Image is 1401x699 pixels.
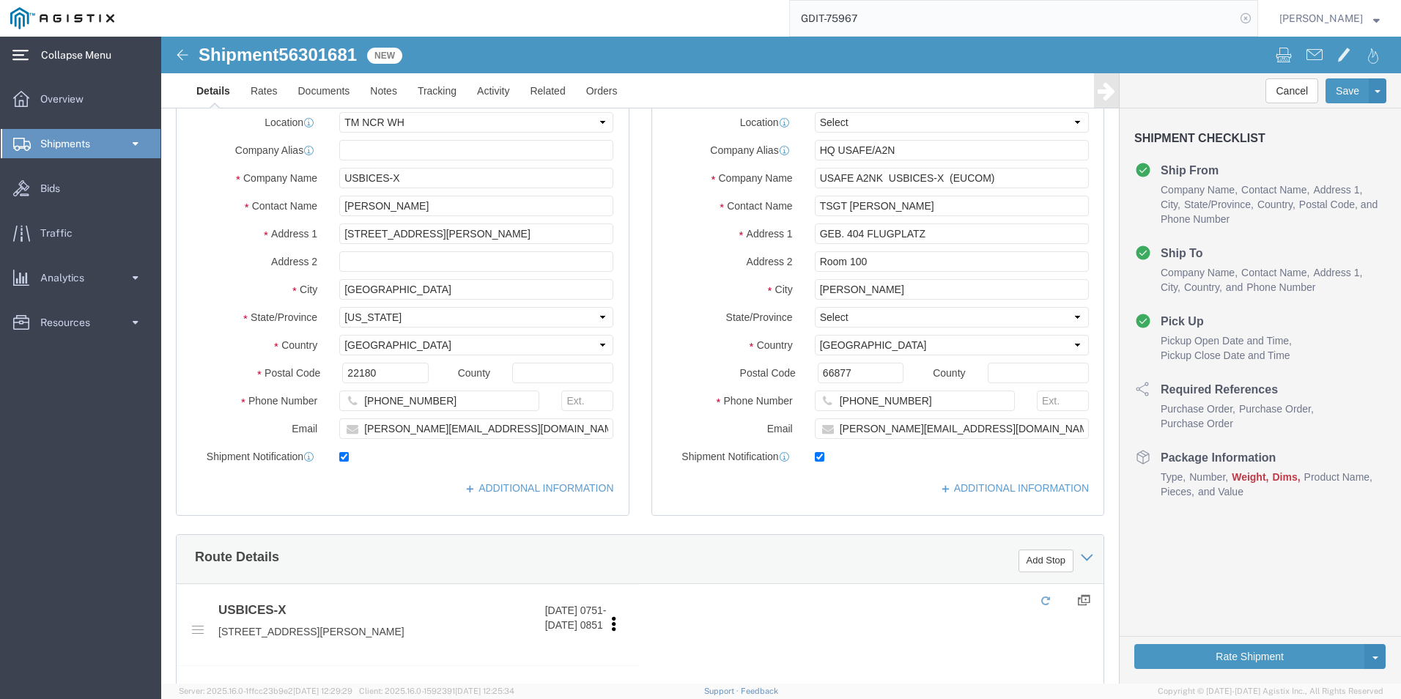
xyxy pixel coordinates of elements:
[161,37,1401,684] iframe: FS Legacy Container
[293,687,352,695] span: [DATE] 12:29:29
[41,40,122,70] span: Collapse Menu
[1,218,160,248] a: Traffic
[1,263,160,292] a: Analytics
[40,174,70,203] span: Bids
[790,1,1235,36] input: Search for shipment number, reference number
[741,687,778,695] a: Feedback
[40,129,100,158] span: Shipments
[40,84,94,114] span: Overview
[40,308,100,337] span: Resources
[455,687,514,695] span: [DATE] 12:25:34
[1,84,160,114] a: Overview
[1,174,160,203] a: Bids
[359,687,514,695] span: Client: 2025.16.0-1592391
[1158,685,1383,698] span: Copyright © [DATE]-[DATE] Agistix Inc., All Rights Reserved
[40,218,83,248] span: Traffic
[10,7,114,29] img: logo
[1,308,160,337] a: Resources
[40,263,95,292] span: Analytics
[1279,10,1380,27] button: [PERSON_NAME]
[704,687,741,695] a: Support
[179,687,352,695] span: Server: 2025.16.0-1ffcc23b9e2
[1279,10,1363,26] span: Mitchell Mattocks
[1,129,160,158] a: Shipments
